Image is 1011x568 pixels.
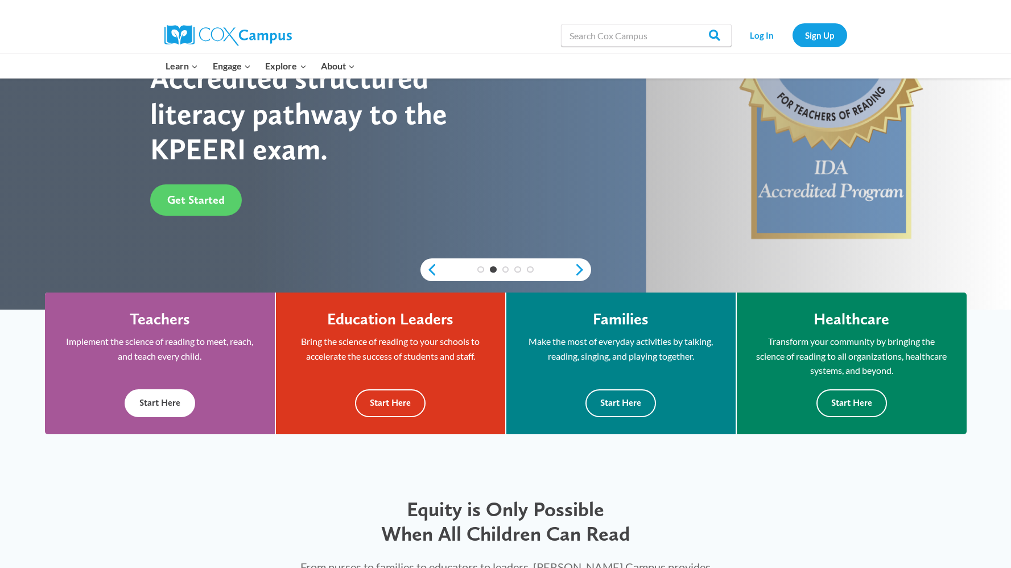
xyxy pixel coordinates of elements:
[130,310,190,329] h4: Teachers
[737,23,787,47] a: Log In
[258,54,314,78] button: Child menu of Explore
[159,54,362,78] nav: Primary Navigation
[164,25,292,46] img: Cox Campus
[355,389,426,417] button: Start Here
[816,389,887,417] button: Start Here
[293,334,488,363] p: Bring the science of reading to your schools to accelerate the success of students and staff.
[814,310,889,329] h4: Healthcare
[381,497,630,546] span: Equity is Only Possible When All Children Can Read
[327,310,453,329] h4: Education Leaders
[45,293,275,435] a: Teachers Implement the science of reading to meet, reach, and teach every child. Start Here
[125,389,195,417] button: Start Here
[150,184,242,216] a: Get Started
[561,24,732,47] input: Search Cox Campus
[205,54,258,78] button: Child menu of Engage
[159,54,206,78] button: Child menu of Learn
[276,293,505,435] a: Education Leaders Bring the science of reading to your schools to accelerate the success of stude...
[62,334,258,363] p: Implement the science of reading to meet, reach, and teach every child.
[523,334,719,363] p: Make the most of everyday activities by talking, reading, singing, and playing together.
[737,23,847,47] nav: Secondary Navigation
[585,389,656,417] button: Start Here
[506,293,736,435] a: Families Make the most of everyday activities by talking, reading, singing, and playing together....
[793,23,847,47] a: Sign Up
[737,293,967,435] a: Healthcare Transform your community by bringing the science of reading to all organizations, heal...
[754,334,950,378] p: Transform your community by bringing the science of reading to all organizations, healthcare syst...
[167,193,225,207] span: Get Started
[313,54,362,78] button: Child menu of About
[593,310,649,329] h4: Families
